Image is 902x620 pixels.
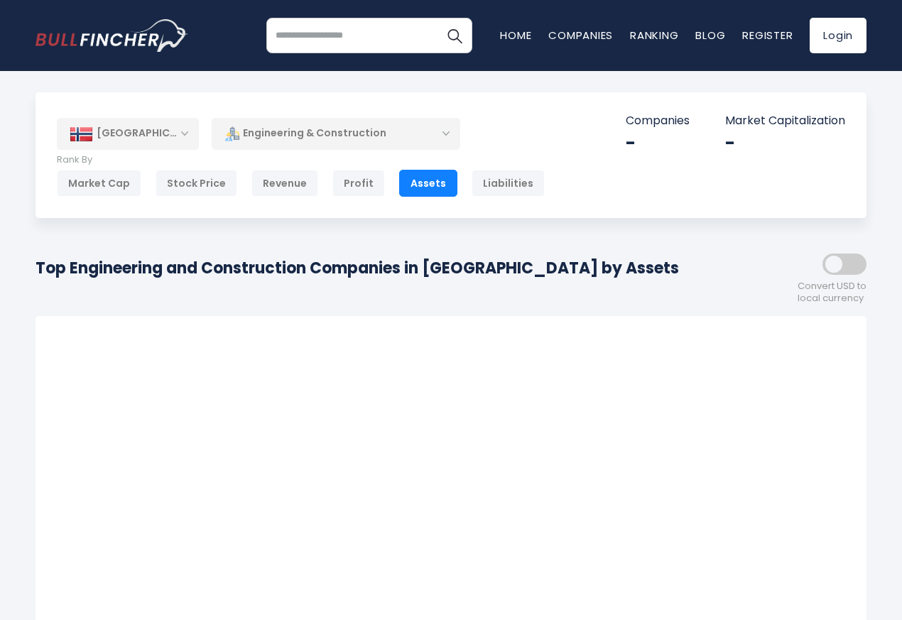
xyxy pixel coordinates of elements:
[472,170,545,197] div: Liabilities
[36,19,188,52] a: Go to homepage
[212,117,460,150] div: Engineering & Construction
[500,28,531,43] a: Home
[626,114,690,129] p: Companies
[742,28,793,43] a: Register
[156,170,237,197] div: Stock Price
[630,28,678,43] a: Ranking
[548,28,613,43] a: Companies
[36,19,188,52] img: bullfincher logo
[725,114,845,129] p: Market Capitalization
[810,18,866,53] a: Login
[437,18,472,53] button: Search
[36,256,679,280] h1: Top Engineering and Construction Companies in [GEOGRAPHIC_DATA] by Assets
[57,154,545,166] p: Rank By
[626,132,690,154] div: -
[57,170,141,197] div: Market Cap
[251,170,318,197] div: Revenue
[332,170,385,197] div: Profit
[798,281,866,305] span: Convert USD to local currency
[399,170,457,197] div: Assets
[695,28,725,43] a: Blog
[725,132,845,154] div: -
[57,118,199,149] div: [GEOGRAPHIC_DATA]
